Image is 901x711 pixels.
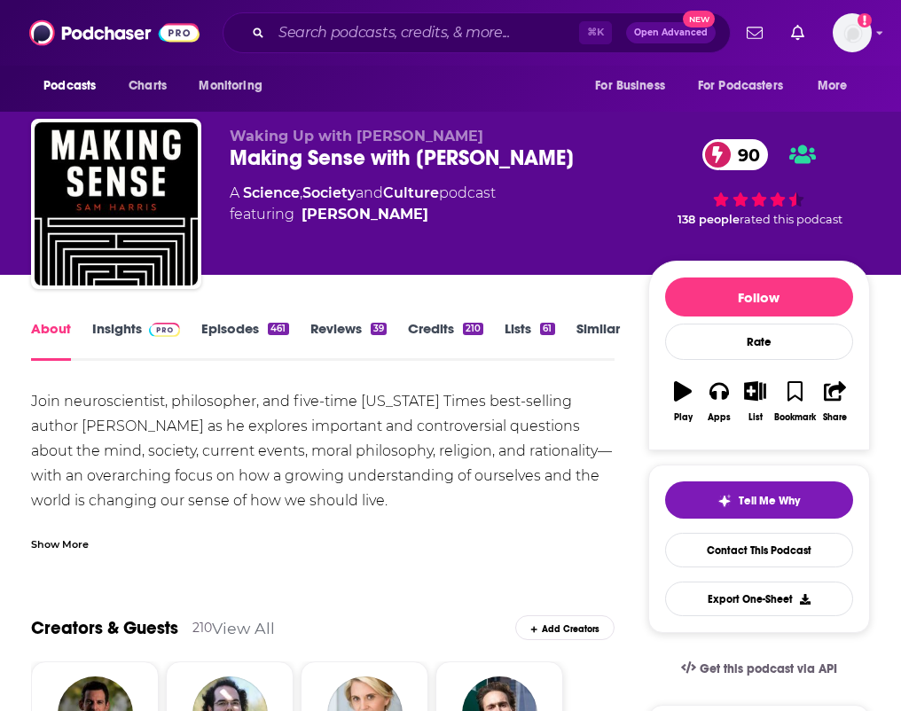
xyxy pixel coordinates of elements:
a: Society [302,184,356,201]
a: Culture [383,184,439,201]
span: Logged in as agoldsmithwissman [833,13,872,52]
button: Export One-Sheet [665,582,853,616]
div: Share [823,412,847,423]
a: Science [243,184,300,201]
span: and [356,184,383,201]
span: 138 people [678,213,740,226]
span: ⌘ K [579,21,612,44]
span: Podcasts [43,74,96,98]
span: Open Advanced [634,28,708,37]
button: tell me why sparkleTell Me Why [665,481,853,519]
a: Get this podcast via API [667,647,851,691]
a: 90 [702,139,769,170]
a: Lists61 [505,320,554,361]
button: open menu [186,69,285,103]
span: Monitoring [199,74,262,98]
div: Play [674,412,693,423]
a: Similar [576,320,620,361]
input: Search podcasts, credits, & more... [271,19,579,47]
button: open menu [31,69,119,103]
img: Podchaser Pro [149,323,180,337]
img: tell me why sparkle [717,494,732,508]
button: Apps [701,370,738,434]
a: Episodes461 [201,320,288,361]
button: Show profile menu [833,13,872,52]
div: 90 138 peoplerated this podcast [648,128,870,238]
img: Podchaser - Follow, Share and Rate Podcasts [29,16,200,50]
button: Follow [665,277,853,316]
span: , [300,184,302,201]
button: Play [665,370,701,434]
div: 461 [268,323,288,335]
a: Creators & Guests [31,617,178,639]
span: For Podcasters [698,74,783,98]
span: More [818,74,848,98]
button: Open AdvancedNew [626,22,716,43]
div: Search podcasts, credits, & more... [223,12,731,53]
div: Rate [665,324,853,360]
svg: Add a profile image [858,13,872,27]
div: A podcast [230,183,496,225]
div: List [748,412,763,423]
a: Charts [117,69,177,103]
div: Bookmark [774,412,816,423]
div: 210 [192,620,212,636]
div: 39 [371,323,387,335]
button: open menu [686,69,809,103]
div: Apps [708,412,731,423]
img: User Profile [833,13,872,52]
button: Share [817,370,853,434]
button: List [737,370,773,434]
a: Reviews39 [310,320,387,361]
span: New [683,11,715,27]
button: Bookmark [773,370,817,434]
button: open menu [583,69,687,103]
a: Contact This Podcast [665,533,853,567]
img: Making Sense with Sam Harris [35,122,198,285]
a: Show notifications dropdown [740,18,770,48]
span: rated this podcast [740,213,842,226]
div: 210 [463,323,483,335]
a: InsightsPodchaser Pro [92,320,180,361]
a: View All [212,619,275,637]
span: For Business [595,74,665,98]
span: featuring [230,204,496,225]
a: Credits210 [408,320,483,361]
a: Show notifications dropdown [784,18,811,48]
a: Sam Harris [302,204,428,225]
span: 90 [720,139,769,170]
span: Tell Me Why [739,494,800,508]
div: 61 [540,323,554,335]
div: Add Creators [515,615,615,640]
button: open menu [805,69,870,103]
a: About [31,320,71,361]
span: Get this podcast via API [700,661,837,676]
span: Waking Up with [PERSON_NAME] [230,128,483,145]
span: Charts [129,74,167,98]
